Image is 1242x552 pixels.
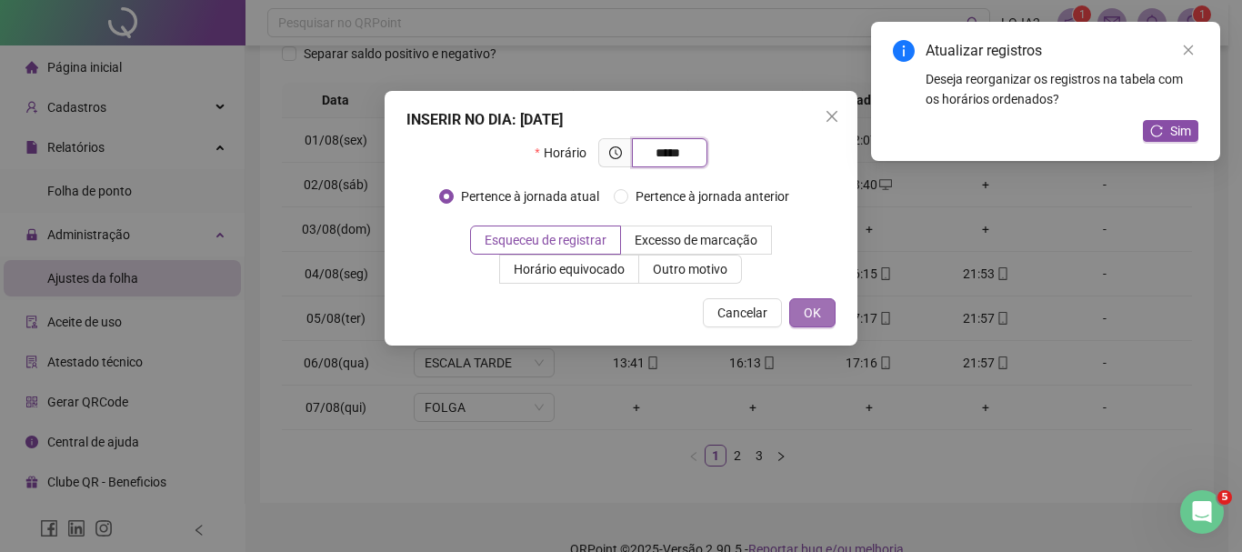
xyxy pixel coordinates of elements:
[628,186,796,206] span: Pertence à jornada anterior
[789,298,836,327] button: OK
[485,233,606,247] span: Esqueceu de registrar
[653,262,727,276] span: Outro motivo
[804,303,821,323] span: OK
[1182,44,1195,56] span: close
[1143,120,1198,142] button: Sim
[926,69,1198,109] div: Deseja reorganizar os registros na tabela com os horários ordenados?
[535,138,597,167] label: Horário
[825,109,839,124] span: close
[717,303,767,323] span: Cancelar
[1150,125,1163,137] span: reload
[406,109,836,131] div: INSERIR NO DIA : [DATE]
[893,40,915,62] span: info-circle
[817,102,846,131] button: Close
[1217,490,1232,505] span: 5
[514,262,625,276] span: Horário equivocado
[926,40,1198,62] div: Atualizar registros
[1178,40,1198,60] a: Close
[1170,121,1191,141] span: Sim
[1180,490,1224,534] iframe: Intercom live chat
[703,298,782,327] button: Cancelar
[609,146,622,159] span: clock-circle
[635,233,757,247] span: Excesso de marcação
[454,186,606,206] span: Pertence à jornada atual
